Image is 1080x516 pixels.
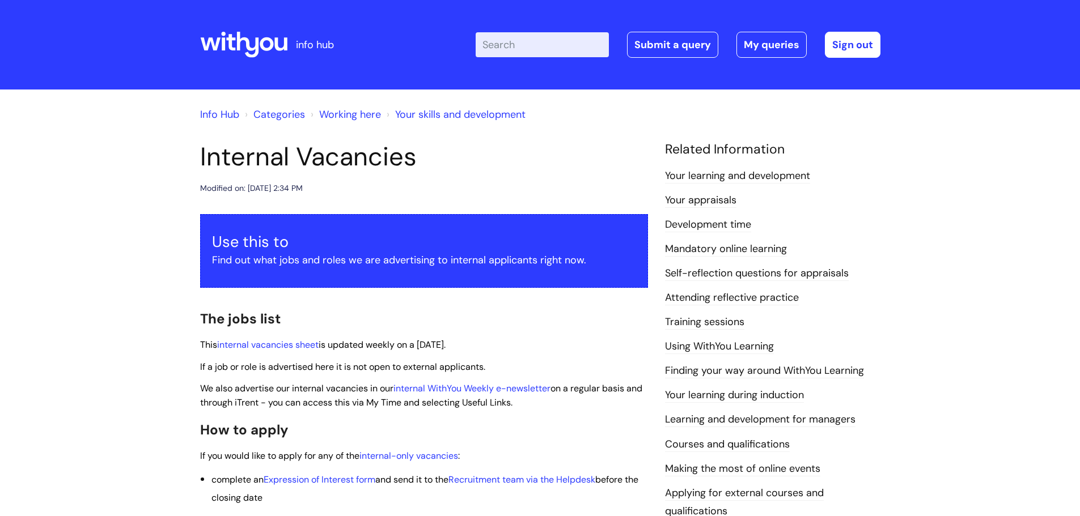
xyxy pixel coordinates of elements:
[665,412,855,427] a: Learning and development for managers
[242,105,305,123] li: Solution home
[200,382,642,408] span: We also advertise our internal vacancies in our on a regular basis and through iTrent - you can a...
[665,315,744,330] a: Training sessions
[476,32,609,57] input: Search
[665,388,804,403] a: Your learning during induction
[200,361,485,373] span: If a job or role is advertised here it is not open to external applicants.
[264,474,375,485] a: Expression of Interest form
[200,181,303,195] div: Modified on: [DATE] 2:34 PM
[212,251,636,269] p: Find out what jobs and roles we are advertising to internal applicants right now.
[665,266,849,281] a: Self-reflection questions for appraisals
[200,108,239,121] a: Info Hub
[200,339,446,351] span: This is updated weekly on a [DATE].
[665,364,864,378] a: Finding your way around WithYou Learning
[217,492,262,504] span: losing date
[627,32,718,58] a: Submit a query
[308,105,381,123] li: Working here
[665,242,787,257] a: Mandatory online learning
[825,32,880,58] a: Sign out
[736,32,807,58] a: My queries
[665,169,810,184] a: Your learning and development
[384,105,526,123] li: Your skills and development
[665,142,880,157] h4: Related Information
[665,218,751,232] a: Development time
[476,32,880,58] div: | -
[217,339,319,351] a: internal vacancies sheet
[253,108,305,121] a: Categories
[393,382,550,394] a: internal WithYou Weekly e-newsletter
[665,193,736,208] a: Your appraisals
[359,450,458,462] a: internal-only vacancies
[200,142,648,172] h1: Internal Vacancies
[448,474,595,485] a: Recruitment team via the Helpdesk
[211,474,638,504] span: and send it to the before the c
[211,474,264,485] span: complete an
[665,437,790,452] a: Courses and qualifications
[296,36,334,54] p: info hub
[200,421,289,438] span: How to apply
[319,108,381,121] a: Working here
[665,462,820,476] a: Making the most of online events
[200,310,281,327] span: The jobs list
[665,339,774,354] a: Using WithYou Learning
[200,450,460,462] span: If you would like to apply for any of the :
[395,108,526,121] a: Your skills and development
[665,291,799,305] a: Attending reflective practice
[212,233,636,251] h3: Use this to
